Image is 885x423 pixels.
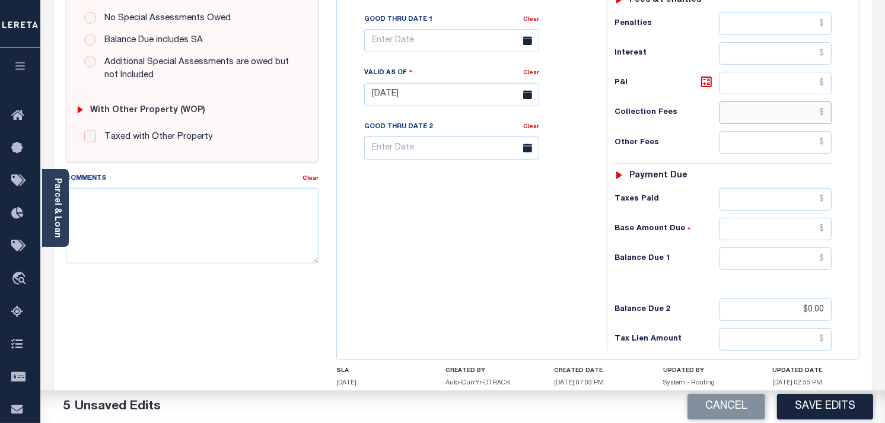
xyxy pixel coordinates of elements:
h4: UPDATED DATE [772,367,859,374]
input: Enter Date [364,136,539,160]
i: travel_explore [11,272,30,287]
h4: UPDATED BY [664,367,751,374]
input: $ [720,42,832,65]
h4: SLA [336,367,424,374]
input: $ [720,12,832,35]
h6: Balance Due 1 [615,254,719,263]
input: $ [720,72,832,94]
input: $ [720,131,832,154]
span: [DATE] [336,380,356,386]
button: Save Edits [777,394,873,419]
h4: CREATED BY [445,367,533,374]
h6: with Other Property (WOP) [90,106,205,116]
span: Unsaved Edits [75,400,161,413]
input: $ [720,101,832,124]
input: $ [720,328,832,351]
h5: Auto-CurrYr-DTRACK [445,379,533,387]
input: Enter Date [364,83,539,106]
h6: Taxes Paid [615,195,719,204]
label: Good Thru Date 2 [364,122,432,132]
label: Good Thru Date 1 [364,15,432,25]
label: Additional Special Assessments are owed but not Included [98,56,300,82]
input: Enter Date [364,29,539,52]
input: $ [720,247,832,270]
h6: Collection Fees [615,108,719,117]
input: $ [720,298,832,321]
input: $ [720,188,832,211]
h6: P&I [615,75,719,91]
input: $ [720,218,832,240]
h6: Balance Due 2 [615,305,719,314]
a: Clear [523,124,539,130]
h6: Interest [615,49,719,58]
h5: [DATE] 07:03 PM [555,379,642,387]
h6: Payment due [629,171,687,181]
a: Clear [523,70,539,76]
label: Comments [66,174,107,184]
h6: Penalties [615,19,719,28]
h6: Other Fees [615,138,719,148]
h6: Tax Lien Amount [615,335,719,344]
a: Parcel & Loan [53,178,61,238]
a: Clear [303,176,319,182]
span: 5 [63,400,70,413]
a: Clear [523,17,539,23]
label: Taxed with Other Property [98,131,213,144]
h5: System - Routing [664,379,751,387]
label: No Special Assessments Owed [98,12,231,26]
h4: CREATED DATE [555,367,642,374]
button: Cancel [687,394,765,419]
label: Balance Due includes SA [98,34,203,47]
label: Valid as Of [364,67,413,78]
h6: Base Amount Due [615,224,719,234]
h5: [DATE] 02:55 PM [772,379,859,387]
